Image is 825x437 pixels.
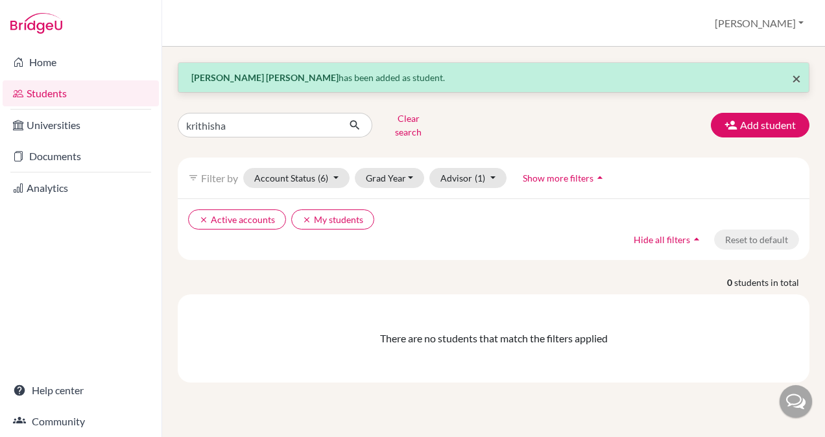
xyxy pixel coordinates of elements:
[188,209,286,230] button: clearActive accounts
[3,112,159,138] a: Universities
[714,230,799,250] button: Reset to default
[709,11,809,36] button: [PERSON_NAME]
[429,168,507,188] button: Advisor(1)
[734,276,809,289] span: students in total
[512,168,617,188] button: Show more filtersarrow_drop_up
[243,168,350,188] button: Account Status(6)
[3,377,159,403] a: Help center
[355,168,425,188] button: Grad Year
[318,172,328,183] span: (6)
[792,69,801,88] span: ×
[178,113,339,137] input: Find student by name...
[302,215,311,224] i: clear
[3,49,159,75] a: Home
[3,143,159,169] a: Documents
[792,71,801,86] button: Close
[191,71,796,84] p: has been added as student.
[199,215,208,224] i: clear
[475,172,485,183] span: (1)
[191,72,339,83] strong: [PERSON_NAME] [PERSON_NAME]
[10,13,62,34] img: Bridge-U
[372,108,444,142] button: Clear search
[711,113,809,137] button: Add student
[3,80,159,106] a: Students
[188,331,799,346] div: There are no students that match the filters applied
[523,172,593,183] span: Show more filters
[201,172,238,184] span: Filter by
[634,234,690,245] span: Hide all filters
[727,276,734,289] strong: 0
[3,175,159,201] a: Analytics
[188,172,198,183] i: filter_list
[3,408,159,434] a: Community
[291,209,374,230] button: clearMy students
[29,9,56,21] span: Help
[690,233,703,246] i: arrow_drop_up
[623,230,714,250] button: Hide all filtersarrow_drop_up
[593,171,606,184] i: arrow_drop_up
